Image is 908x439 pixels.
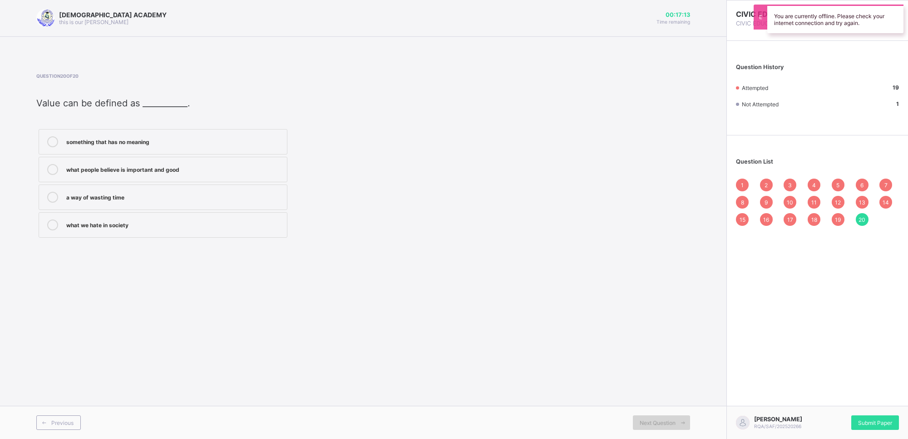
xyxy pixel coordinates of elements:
[787,199,793,206] span: 10
[736,10,818,19] span: CIVIC EDUCATION
[860,182,864,189] span: 6
[811,199,817,206] span: 11
[859,199,865,206] span: 13
[736,158,773,165] span: Question List
[66,136,282,145] div: something that has no meaning
[640,419,676,426] span: Next Question
[859,216,865,223] span: 20
[656,11,690,18] span: 00:17:13
[765,199,768,206] span: 9
[765,182,768,189] span: 2
[741,199,744,206] span: 8
[736,20,818,27] span: CIVIC EDUCATION C.A.
[656,19,690,25] span: Time remaining
[736,64,784,70] span: Question History
[763,216,769,223] span: 16
[835,216,841,223] span: 19
[767,5,903,33] div: You are currently offline. Please check your internet connection and try again.
[896,100,899,107] b: 1
[36,98,190,109] span: ​Value can be defined as ___________.
[741,182,744,189] span: 1
[66,219,282,229] div: what we hate in society
[754,424,801,429] span: RQA/SAF/202520266
[740,216,745,223] span: 15
[787,216,793,223] span: 17
[884,182,888,189] span: 7
[836,182,839,189] span: 5
[754,416,802,423] span: [PERSON_NAME]
[59,11,167,19] span: [DEMOGRAPHIC_DATA] ACADEMY
[742,101,779,108] span: Not Attempted
[811,216,817,223] span: 18
[36,73,459,79] span: Question 20 of 20
[893,84,899,91] b: 19
[812,182,816,189] span: 4
[66,192,282,201] div: a way of wasting time
[835,199,841,206] span: 12
[59,19,128,25] span: this is our [PERSON_NAME]
[742,85,768,91] span: Attempted
[51,419,74,426] span: Previous
[788,182,792,189] span: 3
[883,199,889,206] span: 14
[858,419,892,426] span: Submit Paper
[66,164,282,173] div: what people believe is important and good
